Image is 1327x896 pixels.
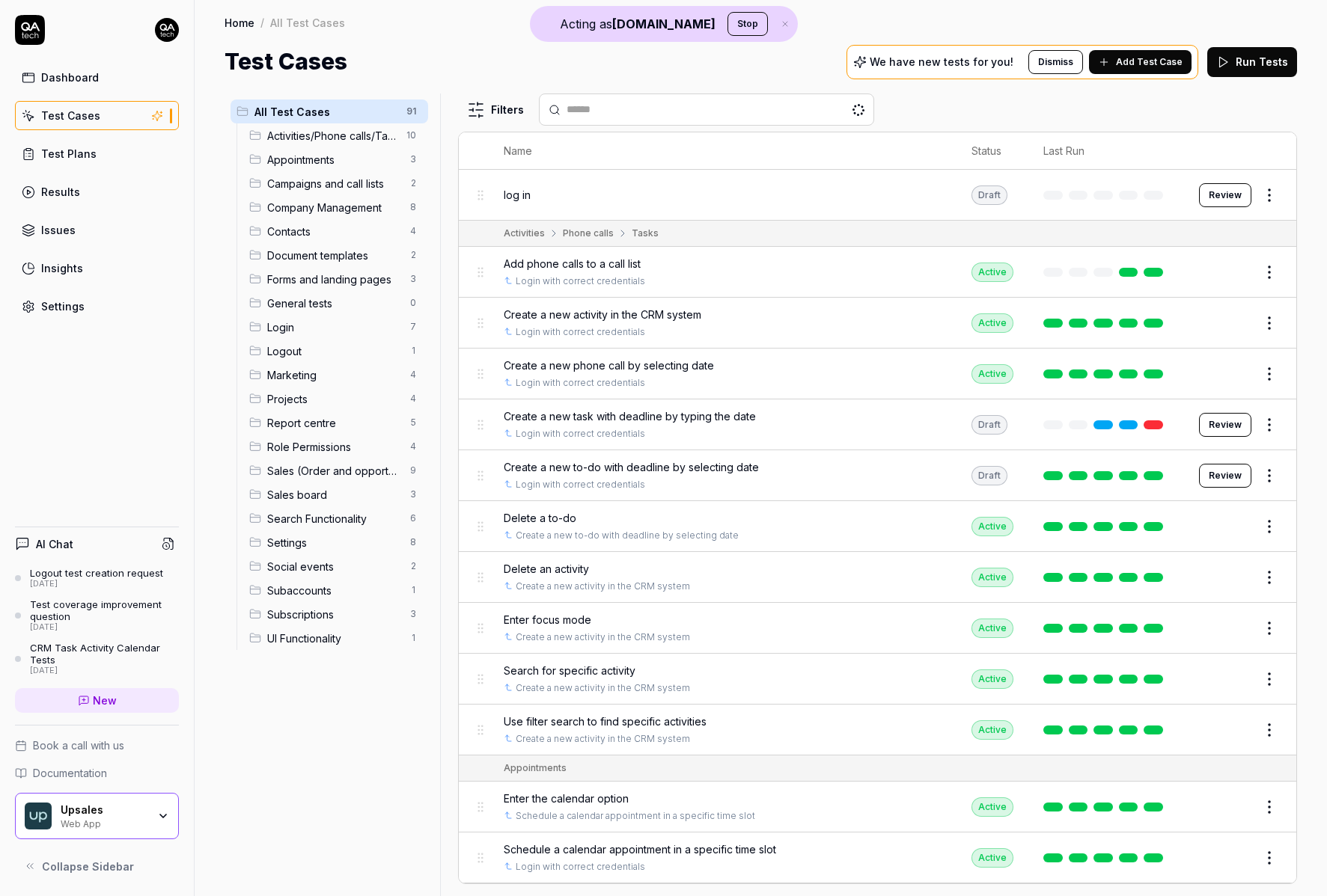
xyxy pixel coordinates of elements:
[243,315,428,339] div: Drag to reorderLogin7
[15,851,179,881] button: Collapse Sidebar
[971,568,1013,587] div: Active
[15,177,179,206] a: Results
[516,325,645,339] a: Login with correct credentials
[267,630,401,646] span: UI Functionality
[971,263,1013,282] div: Active
[41,260,83,276] div: Insights
[504,459,759,475] span: Create a new to-do with deadline by selecting date
[727,12,768,36] button: Stop
[971,848,1013,868] div: Active
[1199,183,1251,207] button: Review
[243,626,428,650] div: Drag to reorderUI Functionality1
[267,248,401,263] span: Document templates
[404,342,422,360] span: 1
[516,860,645,874] a: Login with correct credentials
[971,313,1013,333] div: Active
[33,765,107,781] span: Documentation
[243,243,428,267] div: Drag to reorderDocument templates2
[400,102,422,120] span: 91
[15,737,179,753] a: Book a call with us
[404,198,422,216] span: 8
[270,15,345,30] div: All Test Cases
[267,367,401,383] span: Marketing
[516,478,645,491] a: Login with correct credentials
[243,291,428,315] div: Drag to reorderGeneral tests0
[516,732,690,746] a: Create a new activity in the CRM system
[243,147,428,171] div: Drag to reorderAppointments3
[267,176,401,191] span: Campaigns and call lists
[404,294,422,312] span: 0
[155,18,179,42] img: 7ccf6c19-61ad-4a6c-8811-018b02a1b829.jpg
[61,817,147,829] div: Web App
[504,256,641,271] span: Add phone calls to a call list
[267,343,401,359] span: Logout
[404,629,422,647] span: 1
[459,654,1296,705] tr: Search for specific activityCreate a new activity in the CRM systemActive
[504,510,576,526] span: Delete a to-do
[30,622,179,633] div: [DATE]
[404,461,422,479] span: 9
[504,761,567,775] div: Appointments
[563,227,614,240] div: Phone calls
[243,458,428,482] div: Drag to reorderSales (Order and opportunities)9
[267,224,401,239] span: Contacts
[459,170,1296,221] tr: log inDraftReview
[404,150,422,168] span: 3
[459,501,1296,552] tr: Delete a to-doCreate a new to-do with deadline by selecting dateActive
[489,132,957,170] th: Name
[30,598,179,623] div: Test coverage improvement question
[459,832,1296,883] tr: Schedule a calendar appointment in a specific time slotLogin with correct credentialsActive
[516,809,755,823] a: Schedule a calendar appointment in a specific time slot
[459,247,1296,298] tr: Add phone calls to a call listLogin with correct credentialsActive
[93,693,117,708] span: New
[459,603,1296,654] tr: Enter focus modeCreate a new activity in the CRM systemActive
[459,399,1296,450] tr: Create a new task with deadline by typing the dateLogin with correct credentialsDraftReview
[267,559,401,574] span: Social events
[41,146,97,162] div: Test Plans
[971,619,1013,638] div: Active
[25,803,52,829] img: Upsales Logo
[1199,464,1251,488] button: Review
[15,765,179,781] a: Documentation
[243,602,428,626] div: Drag to reorderSubscriptions3
[30,579,163,589] div: [DATE]
[1028,132,1184,170] th: Last Run
[504,561,589,577] span: Delete an activity
[243,530,428,554] div: Drag to reorderSettings8
[516,274,645,288] a: Login with correct credentials
[404,485,422,503] span: 3
[41,70,99,85] div: Dashboard
[30,666,179,676] div: [DATE]
[516,427,645,441] a: Login with correct credentials
[404,509,422,527] span: 6
[504,187,531,203] span: log in
[459,450,1296,501] tr: Create a new to-do with deadline by selecting dateLogin with correct credentialsDraftReview
[870,57,1013,67] p: We have new tests for you!
[15,688,179,713] a: New
[243,171,428,195] div: Drag to reorderCampaigns and call lists2
[971,797,1013,817] div: Active
[243,411,428,435] div: Drag to reorderReport centre5
[459,705,1296,755] tr: Use filter search to find specific activitiesCreate a new activity in the CRM systemActive
[15,642,179,676] a: CRM Task Activity Calendar Tests[DATE]
[15,598,179,633] a: Test coverage improvement question[DATE]
[459,782,1296,832] tr: Enter the calendar optionSchedule a calendar appointment in a specific time slotActive
[1207,47,1297,77] button: Run Tests
[267,391,401,407] span: Projects
[267,535,401,550] span: Settings
[404,414,422,432] span: 5
[632,227,659,240] div: Tasks
[404,366,422,384] span: 4
[243,506,428,530] div: Drag to reorderSearch Functionality6
[504,791,629,806] span: Enter the calendar option
[267,511,401,527] span: Search Functionality
[458,95,533,125] button: Filters
[15,254,179,283] a: Insights
[957,132,1028,170] th: Status
[41,108,100,123] div: Test Cases
[15,101,179,130] a: Test Cases
[459,349,1296,399] tr: Create a new phone call by selecting dateLogin with correct credentialsActive
[243,554,428,578] div: Drag to reorderSocial events2
[41,298,85,314] div: Settings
